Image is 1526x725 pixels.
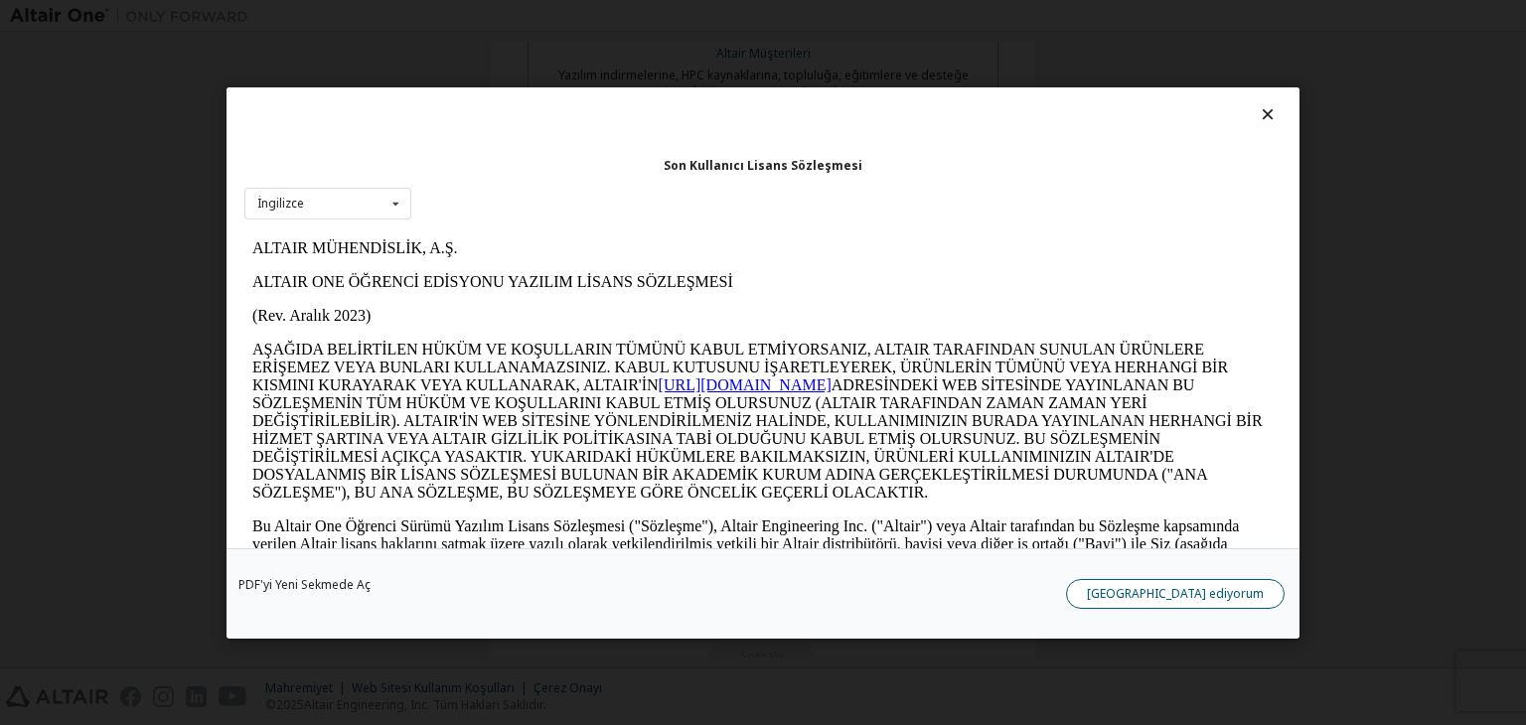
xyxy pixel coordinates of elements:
[238,579,371,591] a: PDF'yi Yeni Sekmede Aç
[8,286,1006,374] font: Bu Altair One Öğrenci Sürümü Yazılım Lisans Sözleşmesi ("Sözleşme"), Altair Engineering Inc. ("Al...
[8,75,126,92] font: (Rev. Aralık 2023)
[414,145,587,162] a: [URL][DOMAIN_NAME]
[1087,585,1264,602] font: [GEOGRAPHIC_DATA] ediyorum
[8,8,214,25] font: ALTAIR MÜHENDİSLİK, A.Ş.
[664,156,862,173] font: Son Kullanıcı Lisans Sözleşmesi
[8,109,984,162] font: AŞAĞIDA BELİRTİLEN HÜKÜM VE KOŞULLARIN TÜMÜNÜ KABUL ETMİYORSANIZ, ALTAIR TARAFINDAN SUNULAN ÜRÜNL...
[8,42,489,59] font: ALTAIR ONE ÖĞRENCİ EDİSYONU YAZILIM LİSANS SÖZLEŞMESİ
[238,576,371,593] font: PDF'yi Yeni Sekmede Aç
[1066,579,1285,609] button: [GEOGRAPHIC_DATA] ediyorum
[257,195,304,212] font: İngilizce
[8,145,1018,269] font: ADRESİNDEKİ WEB SİTESİNDE YAYINLANAN BU SÖZLEŞMENİN TÜM HÜKÜM VE KOŞULLARINI KABUL ETMİŞ OLURSUNU...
